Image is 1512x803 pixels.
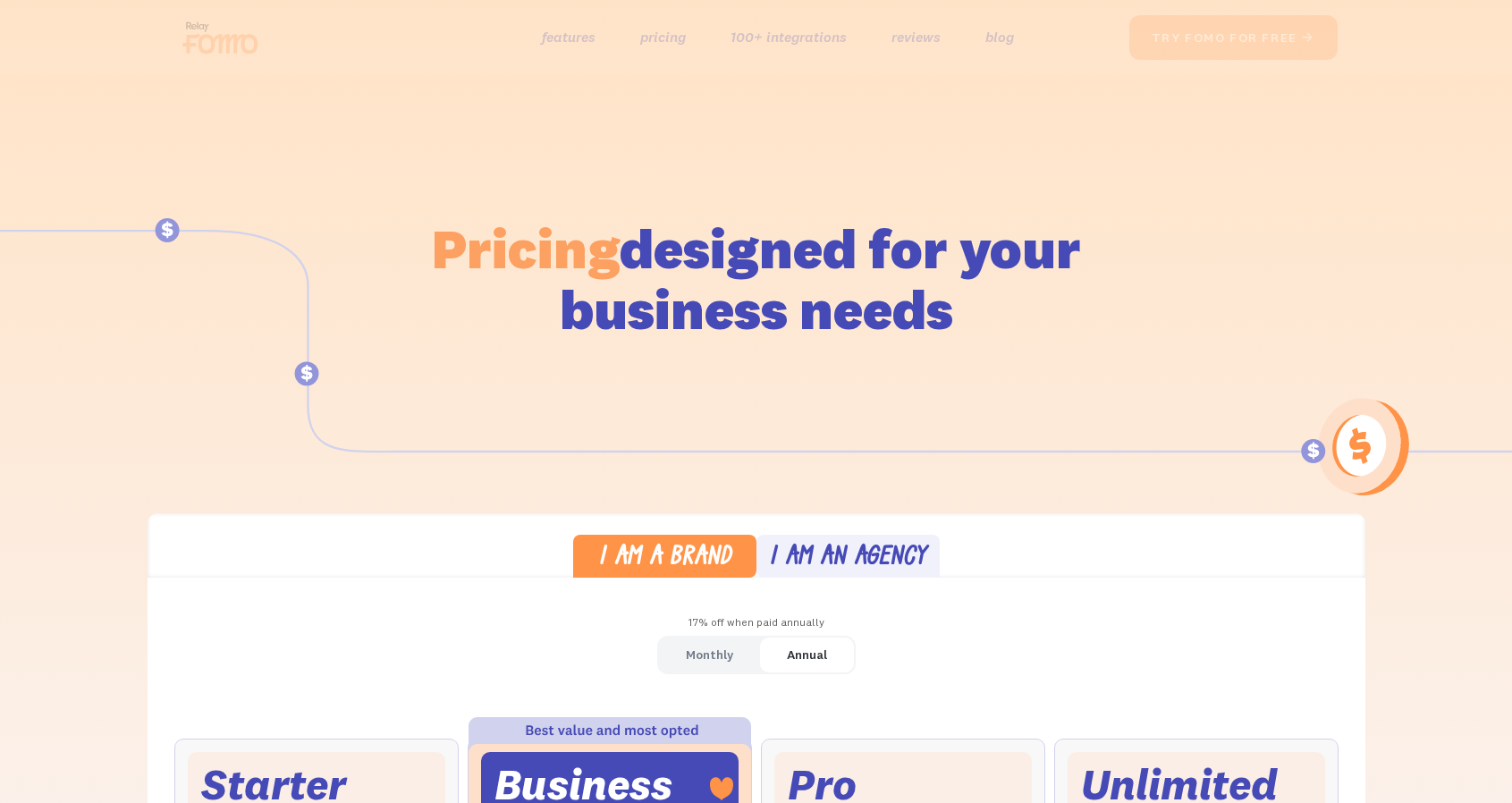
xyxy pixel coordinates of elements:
[769,545,926,571] div: I am an agency
[148,610,1365,636] div: 17% off when paid annually
[891,24,941,50] a: reviews
[640,24,686,50] a: pricing
[598,545,731,571] div: I am a brand
[542,24,596,50] a: features
[432,214,620,283] span: Pricing
[985,24,1014,50] a: blog
[787,642,827,668] div: Annual
[686,642,733,668] div: Monthly
[731,24,847,50] a: 100+ integrations
[1129,15,1338,60] a: try fomo for free
[431,218,1082,340] h1: designed for your business needs
[1301,30,1315,46] span: 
